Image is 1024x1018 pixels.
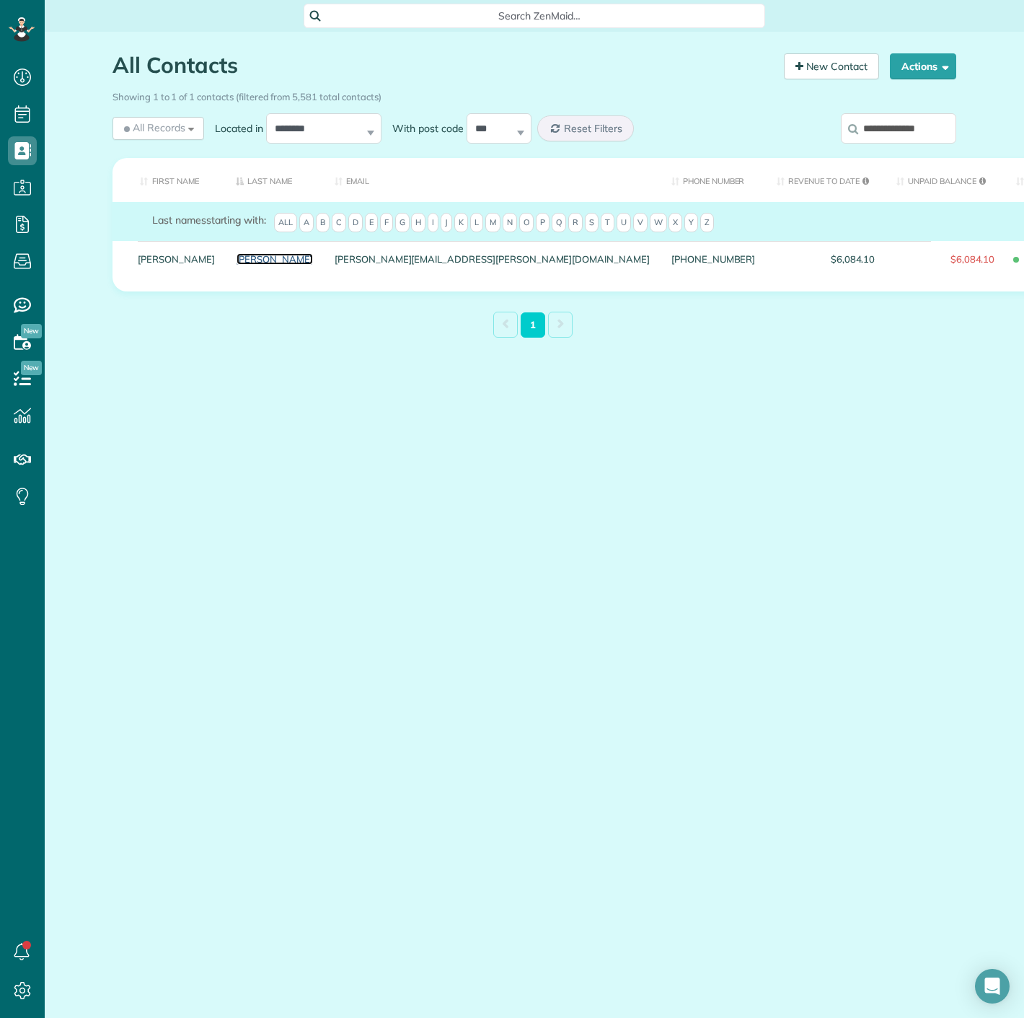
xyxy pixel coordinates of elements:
[784,53,879,79] a: New Contact
[332,213,346,233] span: C
[21,361,42,375] span: New
[112,84,956,104] div: Showing 1 to 1 of 1 contacts (filtered from 5,581 total contacts)
[152,214,206,227] span: Last names
[454,213,468,233] span: K
[237,254,314,264] a: [PERSON_NAME]
[316,213,330,233] span: B
[485,213,500,233] span: M
[428,213,438,233] span: I
[975,969,1010,1004] div: Open Intercom Messenger
[564,122,622,135] span: Reset Filters
[395,213,410,233] span: G
[601,213,614,233] span: T
[441,213,452,233] span: J
[21,324,42,338] span: New
[299,213,314,233] span: A
[521,312,545,338] a: 1
[112,158,226,202] th: First Name: activate to sort column ascending
[204,121,266,136] label: Located in
[766,158,886,202] th: Revenue to Date: activate to sort column ascending
[617,213,631,233] span: U
[348,213,363,233] span: D
[890,53,956,79] button: Actions
[365,213,378,233] span: E
[585,213,599,233] span: S
[886,158,1005,202] th: Unpaid Balance: activate to sort column ascending
[668,213,682,233] span: X
[661,241,766,277] div: [PHONE_NUMBER]
[121,120,185,135] span: All Records
[568,213,583,233] span: R
[777,254,875,264] span: $6,084.10
[552,213,566,233] span: Q
[152,213,266,227] label: starting with:
[503,213,517,233] span: N
[470,213,483,233] span: L
[633,213,648,233] span: V
[700,213,714,233] span: Z
[536,213,549,233] span: P
[138,254,215,264] a: [PERSON_NAME]
[411,213,425,233] span: H
[684,213,698,233] span: Y
[112,53,773,77] h1: All Contacts
[226,158,325,202] th: Last Name: activate to sort column descending
[274,213,297,233] span: All
[380,213,393,233] span: F
[650,213,667,233] span: W
[896,254,994,264] span: $6,084.10
[661,158,766,202] th: Phone number: activate to sort column ascending
[324,241,661,277] div: [PERSON_NAME][EMAIL_ADDRESS][PERSON_NAME][DOMAIN_NAME]
[324,158,661,202] th: Email: activate to sort column ascending
[381,121,467,136] label: With post code
[519,213,534,233] span: O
